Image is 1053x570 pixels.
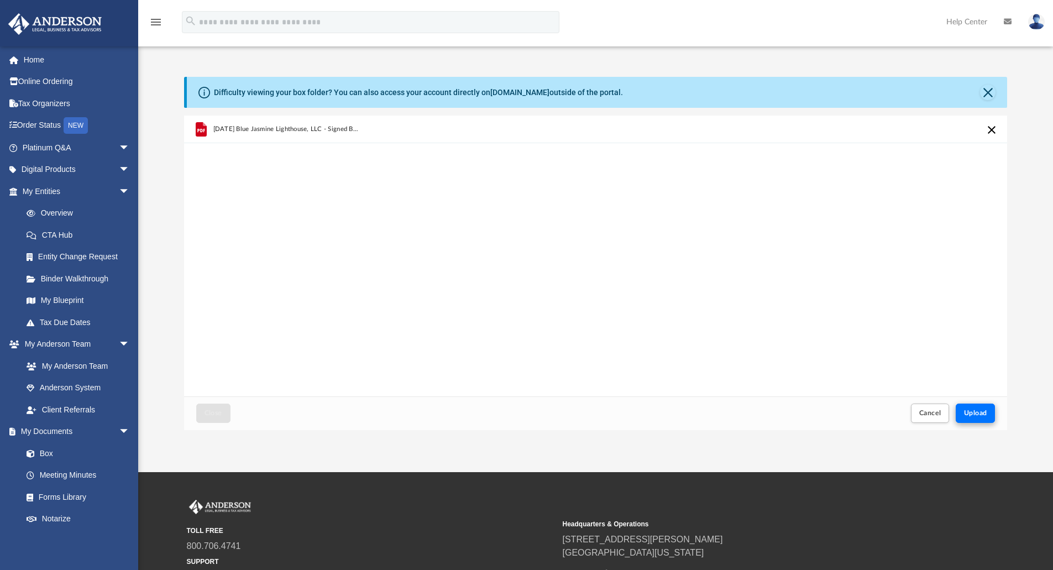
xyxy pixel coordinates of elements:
[187,500,253,514] img: Anderson Advisors Platinum Portal
[213,125,358,133] span: [DATE] Blue Jasmine Lighthouse, LLC - Signed Binder.pdf
[15,377,141,399] a: Anderson System
[15,268,146,290] a: Binder Walkthrough
[563,535,723,544] a: [STREET_ADDRESS][PERSON_NAME]
[15,246,146,268] a: Entity Change Request
[64,117,88,134] div: NEW
[185,15,197,27] i: search
[184,116,1008,396] div: grid
[196,404,230,423] button: Close
[214,87,623,98] div: Difficulty viewing your box folder? You can also access your account directly on outside of the p...
[563,519,931,529] small: Headquarters & Operations
[184,116,1008,430] div: Upload
[8,114,146,137] a: Order StatusNEW
[15,464,141,487] a: Meeting Minutes
[119,180,141,203] span: arrow_drop_down
[149,21,163,29] a: menu
[187,541,241,551] a: 800.706.4741
[187,526,555,536] small: TOLL FREE
[8,180,146,202] a: My Entitiesarrow_drop_down
[956,404,996,423] button: Upload
[8,137,146,159] a: Platinum Q&Aarrow_drop_down
[119,137,141,159] span: arrow_drop_down
[563,548,704,557] a: [GEOGRAPHIC_DATA][US_STATE]
[980,85,996,100] button: Close
[8,159,146,181] a: Digital Productsarrow_drop_down
[8,49,146,71] a: Home
[8,333,141,355] a: My Anderson Teamarrow_drop_down
[1028,14,1045,30] img: User Pic
[8,71,146,93] a: Online Ordering
[490,88,549,97] a: [DOMAIN_NAME]
[187,557,555,567] small: SUPPORT
[15,290,141,312] a: My Blueprint
[205,410,222,416] span: Close
[119,530,141,552] span: arrow_drop_down
[964,410,987,416] span: Upload
[919,410,941,416] span: Cancel
[149,15,163,29] i: menu
[5,13,105,35] img: Anderson Advisors Platinum Portal
[15,202,146,224] a: Overview
[15,399,141,421] a: Client Referrals
[911,404,950,423] button: Cancel
[15,355,135,377] a: My Anderson Team
[15,224,146,246] a: CTA Hub
[15,442,135,464] a: Box
[985,123,998,137] button: Cancel this upload
[119,159,141,181] span: arrow_drop_down
[8,421,141,443] a: My Documentsarrow_drop_down
[119,333,141,356] span: arrow_drop_down
[15,486,135,508] a: Forms Library
[8,92,146,114] a: Tax Organizers
[8,530,141,552] a: Online Learningarrow_drop_down
[15,508,141,530] a: Notarize
[15,311,146,333] a: Tax Due Dates
[119,421,141,443] span: arrow_drop_down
